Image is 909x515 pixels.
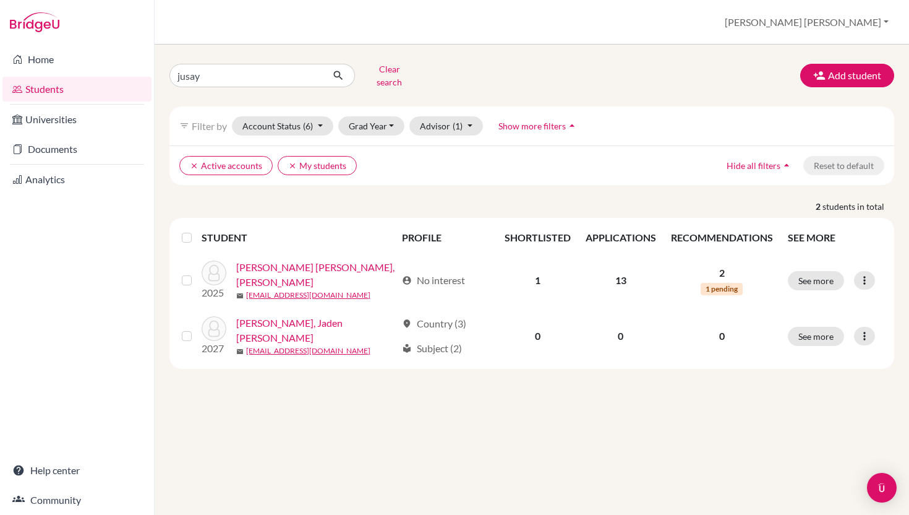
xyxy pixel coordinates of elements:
[246,345,370,357] a: [EMAIL_ADDRESS][DOMAIN_NAME]
[453,121,463,131] span: (1)
[278,156,357,175] button: clearMy students
[179,156,273,175] button: clearActive accounts
[246,290,370,301] a: [EMAIL_ADDRESS][DOMAIN_NAME]
[192,120,227,132] span: Filter by
[788,271,844,290] button: See more
[202,341,226,356] p: 2027
[566,119,578,132] i: arrow_drop_up
[2,47,151,72] a: Home
[179,121,189,131] i: filter_list
[497,223,578,253] th: SHORTLISTED
[2,77,151,102] a: Students
[202,285,226,300] p: 2025
[822,200,894,213] span: students in total
[716,156,803,175] button: Hide all filtersarrow_drop_up
[236,292,244,300] span: mail
[800,64,894,87] button: Add student
[190,162,198,170] i: clear
[497,308,578,364] td: 0
[2,137,151,162] a: Documents
[402,319,412,329] span: location_on
[402,273,465,288] div: No interest
[2,167,151,192] a: Analytics
[803,156,884,175] button: Reset to default
[395,223,497,253] th: PROFILE
[867,473,897,503] div: Open Intercom Messenger
[498,121,566,131] span: Show more filters
[202,316,226,341] img: Jusay, Jaden Matthew
[727,160,780,171] span: Hide all filters
[355,59,424,92] button: Clear search
[578,223,664,253] th: APPLICATIONS
[664,223,780,253] th: RECOMMENDATIONS
[780,223,889,253] th: SEE MORE
[236,348,244,355] span: mail
[10,12,59,32] img: Bridge-U
[788,327,844,346] button: See more
[236,260,396,290] a: [PERSON_NAME] [PERSON_NAME], [PERSON_NAME]
[497,253,578,308] td: 1
[232,116,333,136] button: Account Status(6)
[780,159,793,171] i: arrow_drop_up
[236,316,396,345] a: [PERSON_NAME], Jaden [PERSON_NAME]
[402,275,412,285] span: account_circle
[701,283,743,295] span: 1 pending
[303,121,313,131] span: (6)
[2,458,151,483] a: Help center
[2,107,151,132] a: Universities
[488,116,589,136] button: Show more filtersarrow_drop_up
[671,266,773,280] p: 2
[202,261,226,285] img: Jessica Marianne, Jusay
[288,162,297,170] i: clear
[719,11,894,34] button: [PERSON_NAME] [PERSON_NAME]
[578,308,664,364] td: 0
[578,253,664,308] td: 13
[338,116,405,136] button: Grad Year
[816,200,822,213] strong: 2
[402,316,466,331] div: Country (3)
[169,64,323,87] input: Find student by name...
[2,488,151,513] a: Community
[202,223,394,253] th: STUDENT
[402,344,412,353] span: local_library
[402,341,462,356] div: Subject (2)
[409,116,483,136] button: Advisor(1)
[671,329,773,344] p: 0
